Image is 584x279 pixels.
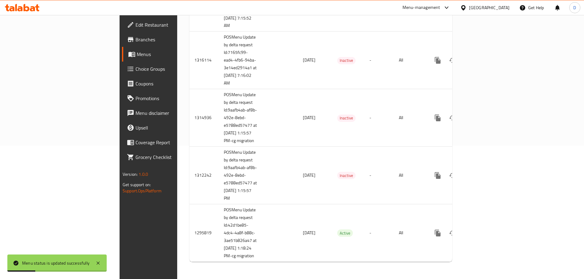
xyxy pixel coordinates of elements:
a: Upsell [122,120,217,135]
td: POSMenu Update by delta request Id:9aafb4ab-af8b-492e-8ebd-e5788ed57477 at [DATE] 1:15:57 PM-cg m... [219,89,265,147]
td: POSMenu Update by delta request Id:42d1be85-4dc4-4a8f-b88c-3ae51b826a47 at [DATE] 1:18:24 PM-cg m... [219,204,265,262]
span: [DATE] [303,171,315,179]
td: - [365,32,394,89]
div: [GEOGRAPHIC_DATA] [469,4,510,11]
td: POSMenu Update by delta request Id:7165fc99-ead4-4fb6-94ba-3e14ed2914a1 at [DATE] 7:16:02 AM [219,32,265,89]
td: POSMenu Update by delta request Id:9aafb4ab-af8b-492e-8ebd-e5788ed57477 at [DATE] 1:15:57 PM [219,147,265,204]
span: Menus [137,51,212,58]
span: Menu disclaimer [136,109,212,117]
a: Menu disclaimer [122,106,217,120]
a: Coverage Report [122,135,217,150]
div: Menu status is updated successfully [22,260,90,266]
div: Menu-management [403,4,440,11]
td: - [365,147,394,204]
span: [DATE] [303,229,315,237]
a: Edit Restaurant [122,17,217,32]
span: Promotions [136,95,212,102]
span: Inactive [337,115,356,122]
td: All [394,89,426,147]
td: All [394,147,426,204]
span: [DATE] [303,56,315,64]
button: Change Status [445,168,460,183]
button: more [430,226,445,240]
a: Choice Groups [122,62,217,76]
td: - [365,89,394,147]
a: Support.OpsPlatform [123,187,162,195]
button: more [430,53,445,68]
td: All [394,204,426,262]
span: Active [337,230,353,237]
span: Edit Restaurant [136,21,212,28]
button: Change Status [445,111,460,125]
a: Menus [122,47,217,62]
div: Active [337,229,353,237]
span: Grocery Checklist [136,153,212,161]
span: Coupons [136,80,212,87]
button: Change Status [445,53,460,68]
a: Branches [122,32,217,47]
td: - [365,204,394,262]
span: [DATE] [303,114,315,122]
span: Choice Groups [136,65,212,73]
td: All [394,32,426,89]
span: Version: [123,170,138,178]
span: D [573,4,576,11]
span: 1.0.0 [139,170,148,178]
a: Coupons [122,76,217,91]
span: Inactive [337,57,356,64]
span: Branches [136,36,212,43]
button: more [430,168,445,183]
span: Get support on: [123,181,151,189]
span: Coverage Report [136,139,212,146]
button: Change Status [445,226,460,240]
a: Grocery Checklist [122,150,217,164]
a: Promotions [122,91,217,106]
span: Upsell [136,124,212,131]
span: Inactive [337,172,356,179]
button: more [430,111,445,125]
